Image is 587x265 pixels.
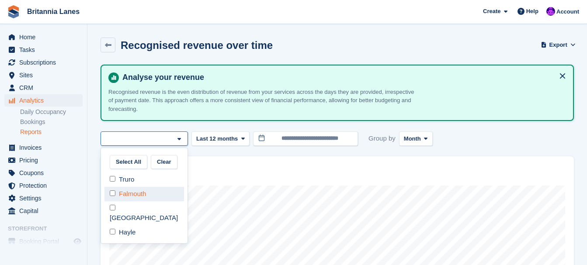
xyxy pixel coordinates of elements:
span: Group by [368,131,396,146]
a: Bookings [20,118,83,126]
a: menu [4,154,83,166]
img: stora-icon-8386f47178a22dfd0bd8f6a31ec36ba5ce8667c1dd55bd0f319d3a0aa187defe.svg [7,5,20,18]
span: Capital [19,205,72,217]
span: Home [19,31,72,43]
span: Month [404,134,421,143]
span: Booking Portal [19,235,72,248]
div: [GEOGRAPHIC_DATA] [104,201,184,225]
div: Truro [104,172,184,187]
span: Coupons [19,167,72,179]
span: Protection [19,179,72,192]
a: menu [4,94,83,107]
h4: Analyse your revenue [119,72,566,83]
a: menu [4,179,83,192]
a: menu [4,205,83,217]
a: menu [4,69,83,81]
span: Export [549,41,567,49]
span: Pricing [19,154,72,166]
a: menu [4,44,83,56]
span: Create [483,7,500,16]
p: Recognised revenue is the even distribution of revenue from your services across the days they ar... [108,88,414,114]
a: Britannia Lanes [24,4,83,19]
img: Mark Lane [546,7,555,16]
a: Preview store [72,236,83,247]
a: menu [4,235,83,248]
span: Storefront [8,224,87,233]
div: Hayle [104,225,184,240]
h2: Recognised revenue over time [121,39,273,51]
span: Invoices [19,141,72,154]
button: Month [399,131,433,146]
button: Last 12 months [191,131,250,146]
a: menu [4,167,83,179]
button: Export [542,38,574,52]
button: Clear [151,155,177,169]
span: Analytics [19,94,72,107]
span: Settings [19,192,72,204]
span: Subscriptions [19,56,72,69]
div: Falmouth [104,187,184,201]
a: menu [4,141,83,154]
a: menu [4,192,83,204]
a: menu [4,56,83,69]
a: Reports [20,128,83,136]
span: CRM [19,82,72,94]
span: Tasks [19,44,72,56]
span: Account [556,7,579,16]
button: Select All [110,155,147,169]
a: Daily Occupancy [20,108,83,116]
span: Sites [19,69,72,81]
a: menu [4,31,83,43]
span: Last 12 months [196,134,238,143]
a: menu [4,82,83,94]
span: Help [526,7,538,16]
